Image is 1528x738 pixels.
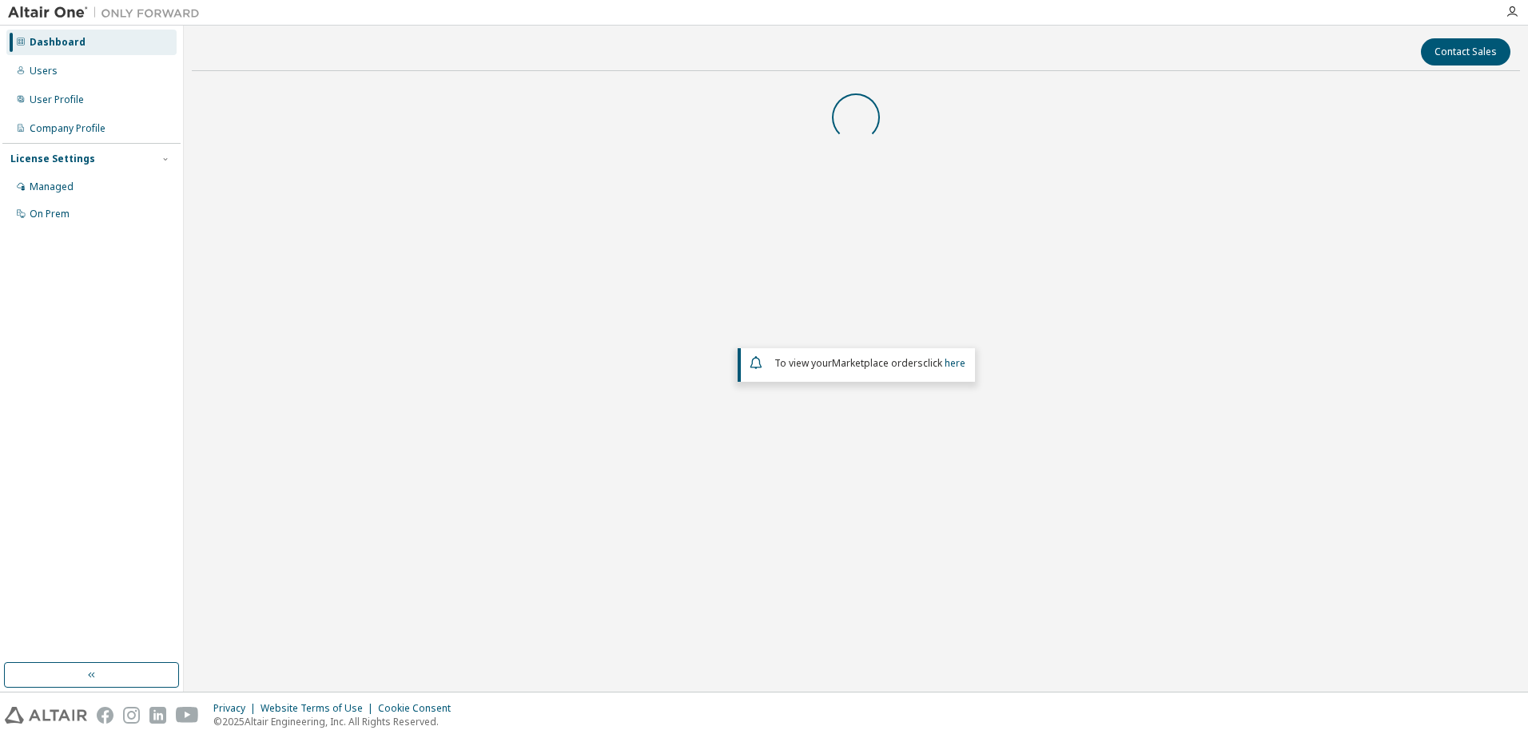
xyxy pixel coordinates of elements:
[149,707,166,724] img: linkedin.svg
[30,93,84,106] div: User Profile
[213,715,460,728] p: © 2025 Altair Engineering, Inc. All Rights Reserved.
[945,356,965,370] a: here
[176,707,199,724] img: youtube.svg
[30,181,74,193] div: Managed
[774,356,965,370] span: To view your click
[30,208,70,220] div: On Prem
[10,153,95,165] div: License Settings
[261,702,378,715] div: Website Terms of Use
[378,702,460,715] div: Cookie Consent
[8,5,208,21] img: Altair One
[213,702,261,715] div: Privacy
[832,356,923,370] em: Marketplace orders
[30,65,58,77] div: Users
[123,707,140,724] img: instagram.svg
[30,122,105,135] div: Company Profile
[97,707,113,724] img: facebook.svg
[30,36,86,49] div: Dashboard
[1421,38,1510,65] button: Contact Sales
[5,707,87,724] img: altair_logo.svg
